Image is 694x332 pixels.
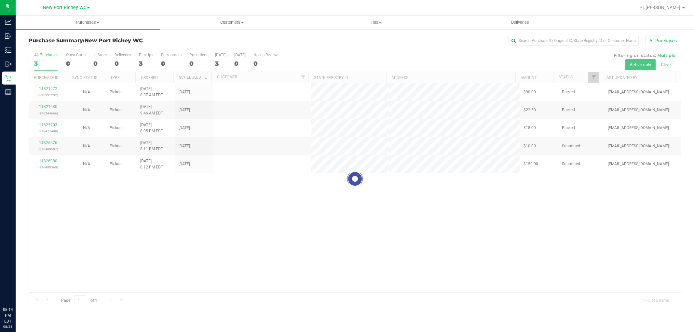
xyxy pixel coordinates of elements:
[639,5,682,10] span: Hi, [PERSON_NAME]!
[16,16,160,29] a: Purchases
[85,37,143,44] span: New Port Richey WC
[7,280,26,299] iframe: Resource center
[5,61,11,67] inline-svg: Outbound
[448,16,592,29] a: Deliveries
[502,20,538,25] span: Deliveries
[5,89,11,95] inline-svg: Reports
[5,47,11,53] inline-svg: Inventory
[29,38,246,44] h3: Purchase Summary:
[509,36,639,46] input: Search Purchase ID, Original ID, State Registry ID or Customer Name...
[645,35,681,46] button: All Purchases
[304,20,448,25] span: Tills
[5,19,11,25] inline-svg: Analytics
[3,307,13,324] p: 08:14 PM EDT
[3,324,13,329] p: 08/21
[16,20,160,25] span: Purchases
[5,33,11,39] inline-svg: Inbound
[43,5,87,10] span: New Port Richey WC
[5,75,11,81] inline-svg: Retail
[160,16,304,29] a: Customers
[304,16,448,29] a: Tills
[160,20,304,25] span: Customers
